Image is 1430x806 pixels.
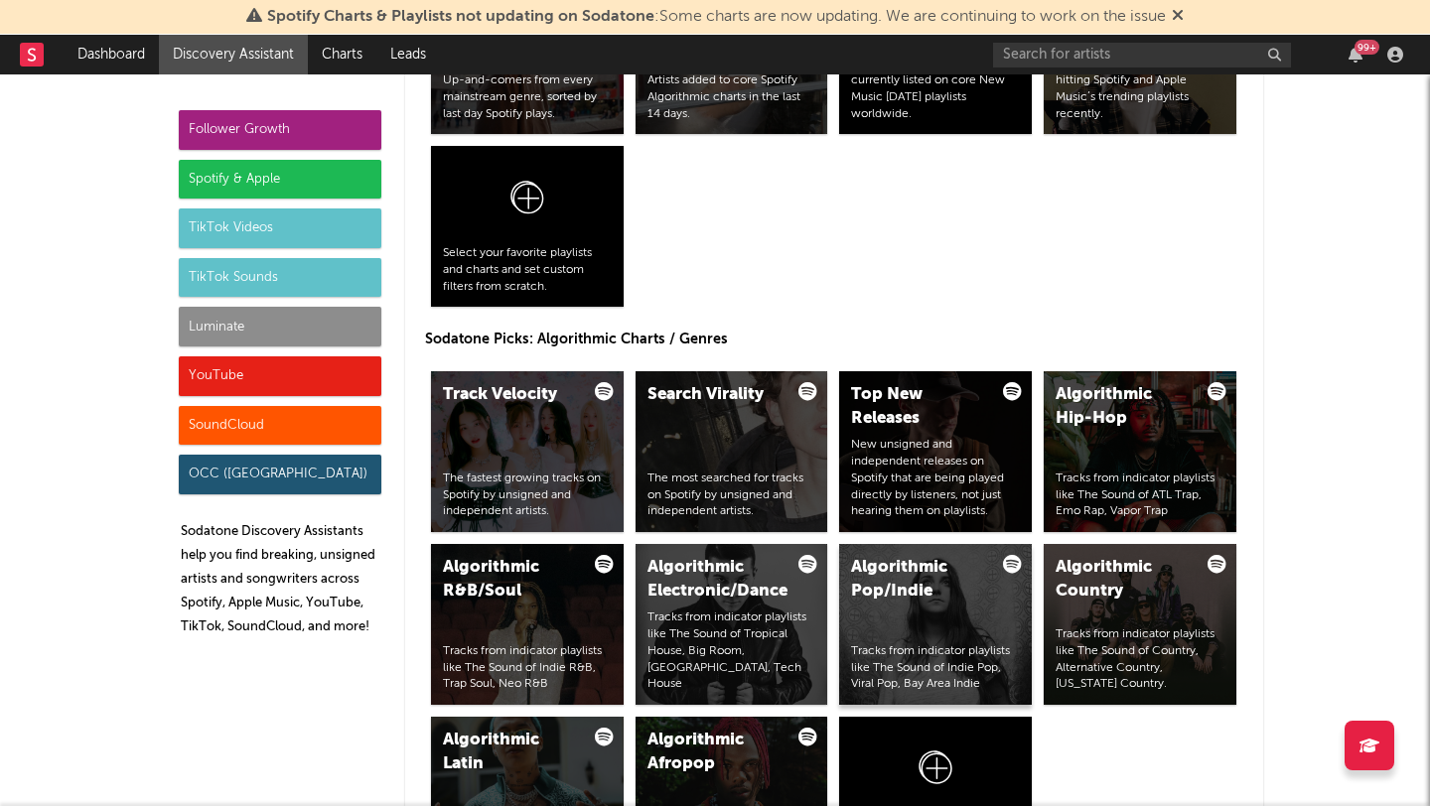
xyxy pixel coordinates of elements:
p: Sodatone Picks: Algorithmic Charts / Genres [425,328,1243,351]
div: Tracks from indicator playlists like The Sound of ATL Trap, Emo Rap, Vapor Trap [1056,470,1224,520]
div: Tracks from indicator playlists like The Sound of Indie Pop, Viral Pop, Bay Area Indie [851,643,1020,693]
span: : Some charts are now updating. We are continuing to work on the issue [267,9,1166,25]
div: Spotify & Apple [179,160,381,200]
div: TikTok Sounds [179,258,381,298]
div: Algorithmic Pop/Indie [851,556,986,604]
div: Follower Growth [179,110,381,150]
a: Algorithmic CountryTracks from indicator playlists like The Sound of Country, Alternative Country... [1044,544,1236,705]
a: Top New ReleasesNew unsigned and independent releases on Spotify that are being played directly b... [839,371,1032,532]
div: Algorithmic R&B/Soul [443,556,578,604]
div: 99 + [1355,40,1379,55]
button: 99+ [1349,47,1362,63]
div: Unsigned/independent artists currently listed on core New Music [DATE] playlists worldwide. [851,56,1020,122]
div: Up-and-comers from every mainstream genre, sorted by last day Spotify plays. [443,72,612,122]
div: Algorithmic Electronic/Dance [647,556,783,604]
div: Tracks from indicator playlists like The Sound of Indie R&B, Trap Soul, Neo R&B [443,643,612,693]
div: The most searched for tracks on Spotify by unsigned and independent artists. [647,470,816,520]
a: Charts [308,35,376,74]
a: Leads [376,35,440,74]
div: TikTok Videos [179,208,381,248]
a: Search ViralityThe most searched for tracks on Spotify by unsigned and independent artists. [636,371,828,532]
span: Spotify Charts & Playlists not updating on Sodatone [267,9,654,25]
div: Search Virality [647,383,783,407]
a: Dashboard [64,35,159,74]
a: Algorithmic Hip-HopTracks from indicator playlists like The Sound of ATL Trap, Emo Rap, Vapor Trap [1044,371,1236,532]
div: The fastest growing tracks on Spotify by unsigned and independent artists. [443,470,612,520]
p: Sodatone Discovery Assistants help you find breaking, unsigned artists and songwriters across Spo... [181,520,381,639]
div: Artists added to core Spotify Algorithmic charts in the last 14 days. [647,72,816,122]
input: Search for artists [993,43,1291,67]
div: Algorithmic Latin [443,729,578,776]
a: Algorithmic Electronic/DanceTracks from indicator playlists like The Sound of Tropical House, Big... [636,544,828,705]
a: Select your favorite playlists and charts and set custom filters from scratch. [431,146,624,307]
a: Track VelocityThe fastest growing tracks on Spotify by unsigned and independent artists. [431,371,624,532]
div: YouTube [179,356,381,396]
div: Tracks from indicator playlists like The Sound of Tropical House, Big Room, [GEOGRAPHIC_DATA], Te... [647,609,816,693]
div: Algorithmic Country [1056,556,1191,604]
a: Discovery Assistant [159,35,308,74]
a: Algorithmic Pop/IndieTracks from indicator playlists like The Sound of Indie Pop, Viral Pop, Bay ... [839,544,1032,705]
div: Luminate [179,307,381,346]
div: New unsigned and independent releases on Spotify that are being played directly by listeners, not... [851,437,1020,520]
a: Algorithmic R&B/SoulTracks from indicator playlists like The Sound of Indie R&B, Trap Soul, Neo R&B [431,544,624,705]
div: Select your favorite playlists and charts and set custom filters from scratch. [443,245,612,295]
div: Unsigned/independent artists hitting Spotify and Apple Music’s trending playlists recently. [1056,56,1224,122]
div: SoundCloud [179,406,381,446]
div: Algorithmic Afropop [647,729,783,776]
div: Top New Releases [851,383,986,431]
span: Dismiss [1172,9,1184,25]
div: Track Velocity [443,383,578,407]
div: Tracks from indicator playlists like The Sound of Country, Alternative Country, [US_STATE] Country. [1056,626,1224,693]
div: Algorithmic Hip-Hop [1056,383,1191,431]
div: OCC ([GEOGRAPHIC_DATA]) [179,455,381,494]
